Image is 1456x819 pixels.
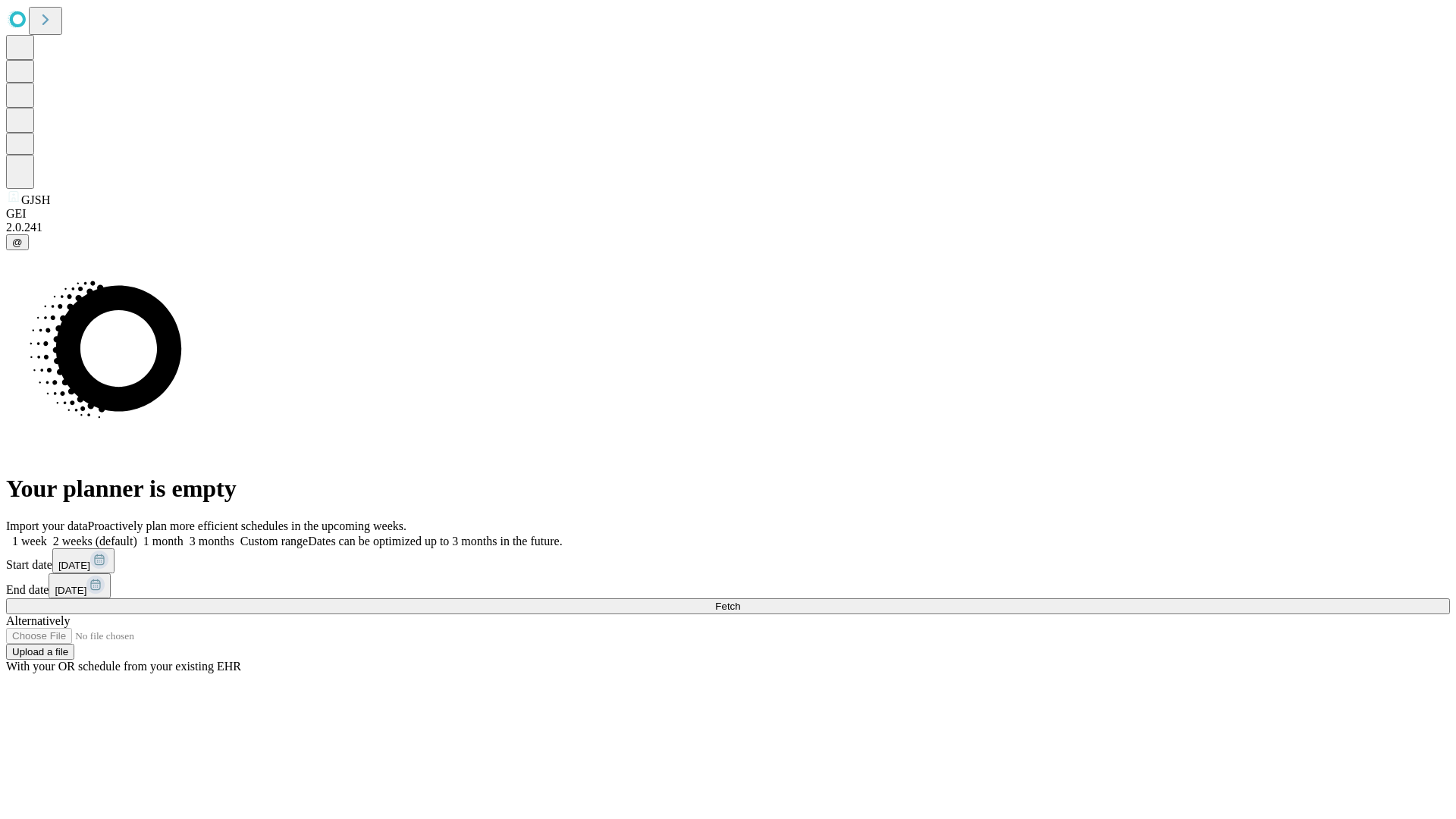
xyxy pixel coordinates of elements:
div: 2.0.241 [6,221,1450,234]
div: End date [6,573,1450,598]
span: GJSH [21,193,50,206]
button: Upload a file [6,644,74,660]
span: Import your data [6,519,88,532]
span: [DATE] [58,560,90,571]
div: GEI [6,207,1450,221]
button: Fetch [6,598,1450,614]
span: Custom range [240,535,308,548]
span: 1 month [143,535,184,548]
button: [DATE] [52,548,115,573]
span: Proactively plan more efficient schedules in the upcoming weeks. [88,519,406,532]
h1: Your planner is empty [6,475,1450,503]
span: @ [12,237,23,248]
span: [DATE] [55,585,86,596]
div: Start date [6,548,1450,573]
span: With your OR schedule from your existing EHR [6,660,241,673]
span: 1 week [12,535,47,548]
span: 2 weeks (default) [53,535,137,548]
span: 3 months [190,535,234,548]
span: Dates can be optimized up to 3 months in the future. [308,535,562,548]
button: @ [6,234,29,250]
span: Alternatively [6,614,70,627]
span: Fetch [715,601,740,612]
button: [DATE] [49,573,111,598]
